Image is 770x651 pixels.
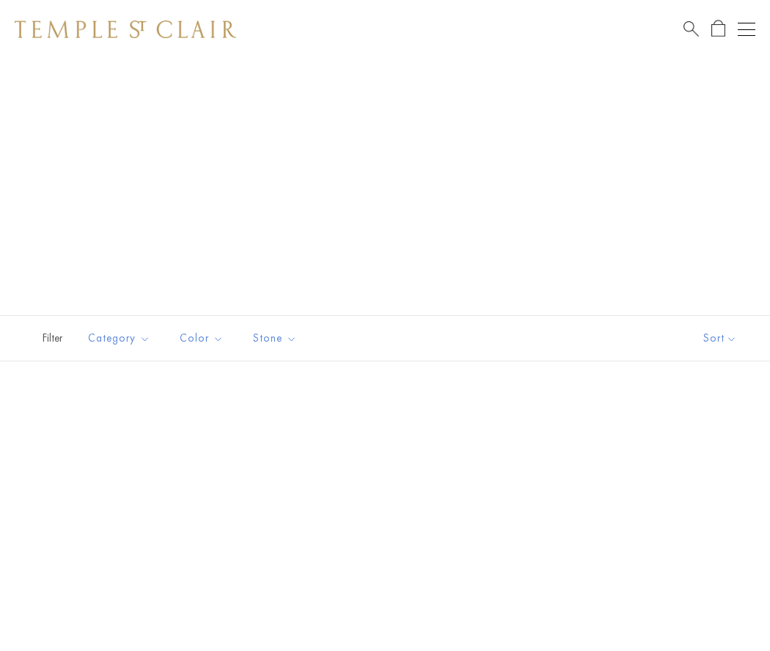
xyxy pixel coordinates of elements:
[246,329,308,347] span: Stone
[172,329,235,347] span: Color
[242,322,308,355] button: Stone
[670,316,770,361] button: Show sort by
[77,322,161,355] button: Category
[15,21,236,38] img: Temple St. Clair
[711,20,725,38] a: Open Shopping Bag
[738,21,755,38] button: Open navigation
[81,329,161,347] span: Category
[169,322,235,355] button: Color
[683,20,699,38] a: Search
